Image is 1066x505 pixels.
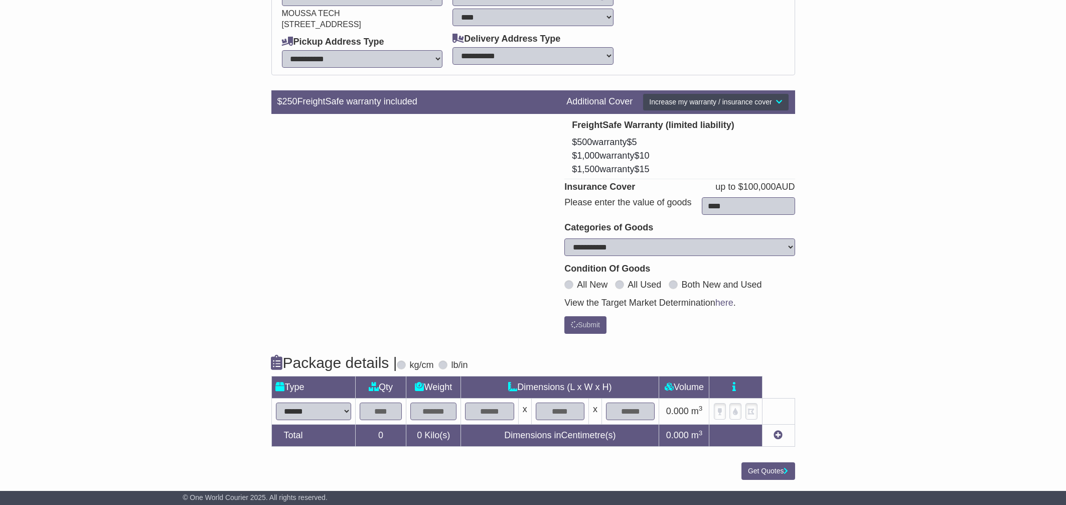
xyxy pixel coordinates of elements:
span: 10 [639,151,649,161]
label: Both New and Used [681,280,762,291]
label: Pickup Address Type [282,37,384,48]
button: Submit [564,316,606,334]
span: 0.000 [666,430,689,440]
span: 100,000 [743,182,776,192]
td: 0 [355,425,406,447]
td: x [589,399,602,425]
td: Type [271,376,355,399]
span: $ [634,151,649,161]
td: Total [271,425,355,447]
button: $1,000warranty$10 [564,149,795,163]
div: up to $ AUD [710,182,800,193]
td: Dimensions (L x W x H) [461,376,659,399]
label: All New [577,280,607,291]
label: All Used [628,280,661,291]
button: $500warranty$5 [564,136,795,150]
span: 1,500 [577,164,599,174]
span: 5 [632,137,637,147]
div: Please enter the value of goods [559,197,696,215]
sup: 3 [699,429,703,437]
label: Delivery Address Type [452,34,560,45]
span: m [691,406,703,416]
b: Categories of Goods [564,222,653,232]
span: m [691,430,703,440]
span: 0.000 [666,406,689,416]
span: [STREET_ADDRESS] [282,20,361,29]
span: © One World Courier 2025. All rights reserved. [183,493,328,501]
span: $ [634,164,649,174]
a: here [715,298,733,308]
button: $1,500warranty$15 [564,163,795,176]
div: $ FreightSafe warranty included [272,96,562,107]
td: Dimensions in Centimetre(s) [461,425,659,447]
b: Condition Of Goods [564,264,650,274]
td: Kilo(s) [406,425,461,447]
td: x [518,399,531,425]
div: View the Target Market Determination . [564,298,795,309]
td: Weight [406,376,461,399]
td: Volume [659,376,709,399]
span: Increase my warranty / insurance cover [649,98,772,106]
h4: Package details | [271,354,397,371]
span: 250 [282,96,297,106]
b: FreightSafe Warranty (limited liability) [572,120,734,130]
span: 1,000 [577,151,599,161]
span: 500 [577,137,592,147]
span: 0 [417,430,422,440]
span: MOUSSA TECH [282,9,340,18]
button: Get Quotes [741,462,795,480]
b: Insurance Cover [564,182,635,192]
button: Increase my warranty / insurance cover [643,93,789,111]
td: Qty [355,376,406,399]
label: kg/cm [409,360,433,371]
sup: 3 [699,405,703,412]
span: 15 [639,164,649,174]
a: Add new item [774,430,783,440]
label: lb/in [451,360,468,371]
span: $ [627,137,637,147]
div: Additional Cover [561,96,638,107]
